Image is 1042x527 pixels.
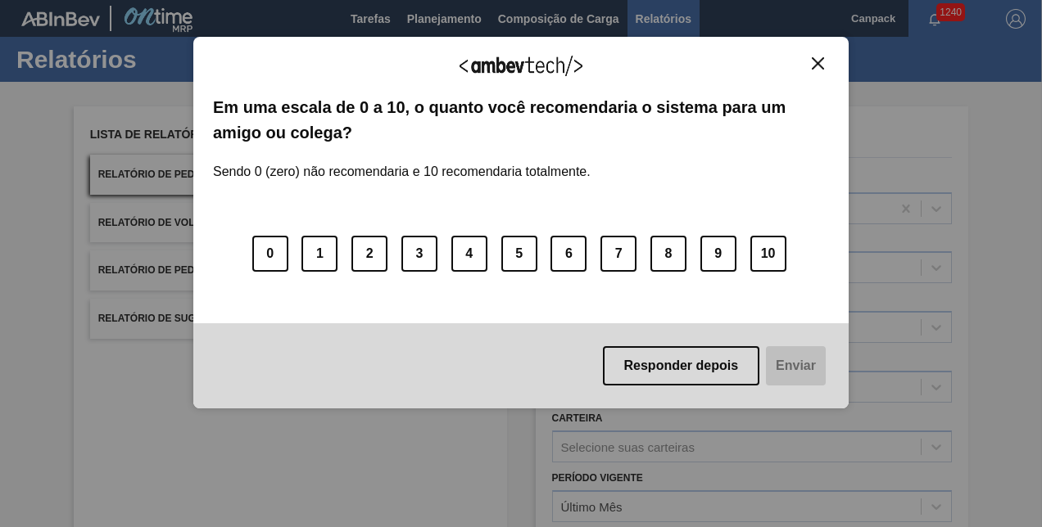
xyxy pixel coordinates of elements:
[213,145,591,179] label: Sendo 0 (zero) não recomendaria e 10 recomendaria totalmente.
[401,236,437,272] button: 3
[460,56,582,76] img: Logo Ambevtech
[351,236,387,272] button: 2
[550,236,587,272] button: 6
[650,236,686,272] button: 8
[812,57,824,70] img: Close
[807,56,829,70] button: Close
[700,236,736,272] button: 9
[213,95,829,145] label: Em uma escala de 0 a 10, o quanto você recomendaria o sistema para um amigo ou colega?
[301,236,338,272] button: 1
[603,346,760,385] button: Responder depois
[750,236,786,272] button: 10
[252,236,288,272] button: 0
[451,236,487,272] button: 4
[501,236,537,272] button: 5
[600,236,637,272] button: 7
